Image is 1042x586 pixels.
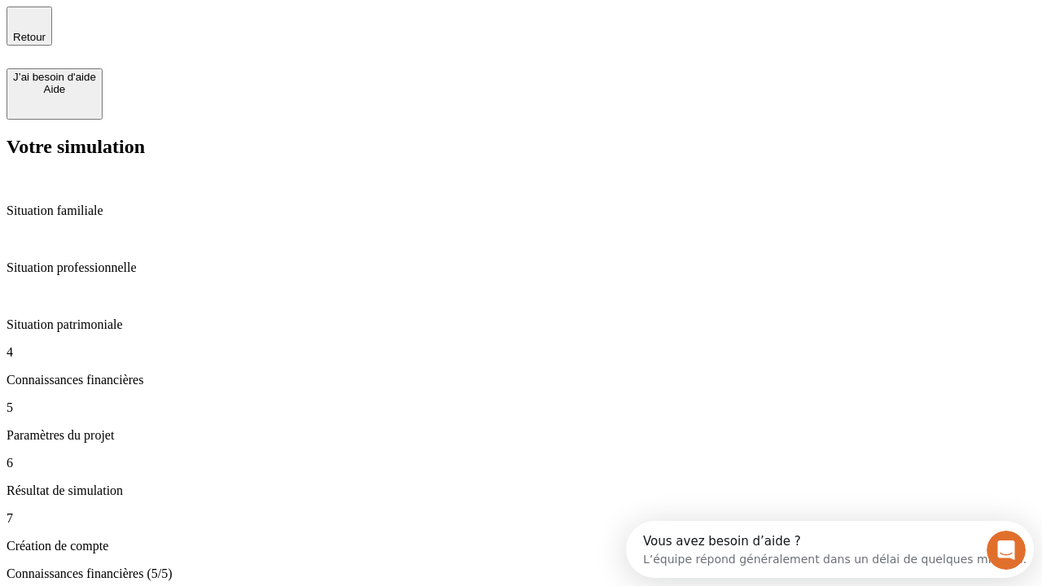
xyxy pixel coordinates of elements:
[7,539,1035,553] p: Création de compte
[7,136,1035,158] h2: Votre simulation
[7,428,1035,443] p: Paramètres du projet
[626,521,1034,578] iframe: Intercom live chat discovery launcher
[7,373,1035,387] p: Connaissances financières
[7,317,1035,332] p: Situation patrimoniale
[7,345,1035,360] p: 4
[7,483,1035,498] p: Résultat de simulation
[17,27,401,44] div: L’équipe répond généralement dans un délai de quelques minutes.
[7,511,1035,526] p: 7
[7,566,1035,581] p: Connaissances financières (5/5)
[7,7,52,46] button: Retour
[7,68,103,120] button: J’ai besoin d'aideAide
[13,83,96,95] div: Aide
[13,31,46,43] span: Retour
[7,456,1035,470] p: 6
[7,400,1035,415] p: 5
[7,203,1035,218] p: Situation familiale
[17,14,401,27] div: Vous avez besoin d’aide ?
[7,7,449,51] div: Ouvrir le Messenger Intercom
[7,260,1035,275] p: Situation professionnelle
[13,71,96,83] div: J’ai besoin d'aide
[987,531,1026,570] iframe: Intercom live chat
